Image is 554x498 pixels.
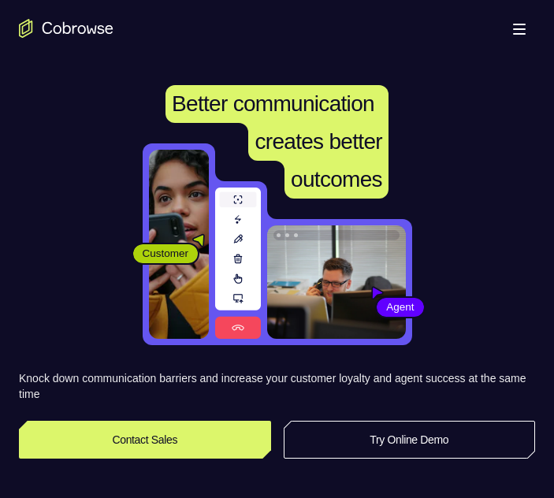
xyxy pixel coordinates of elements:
[284,421,536,459] a: Try Online Demo
[267,225,406,339] img: A customer support agent talking on the phone
[19,370,535,402] p: Knock down communication barriers and increase your customer loyalty and agent success at the sam...
[149,150,209,339] img: A customer holding their phone
[172,91,374,116] span: Better communication
[19,421,271,459] a: Contact Sales
[255,129,381,154] span: creates better
[19,19,113,38] a: Go to the home page
[215,188,261,339] img: A series of tools used in co-browsing sessions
